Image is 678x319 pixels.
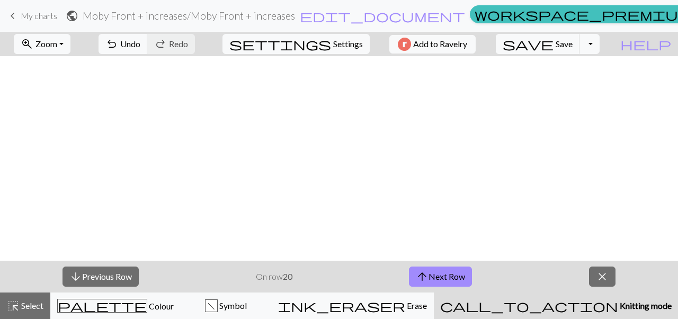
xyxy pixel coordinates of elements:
span: public [66,8,78,23]
span: undo [105,37,118,51]
button: Next Row [409,267,472,287]
span: Erase [405,300,427,311]
a: My charts [6,7,57,25]
span: Undo [120,39,140,49]
img: Ravelry [398,38,411,51]
h2: Moby Front + increases / Moby Front + increases [83,10,295,22]
span: ink_eraser [278,298,405,313]
i: Settings [229,38,331,50]
span: edit_document [300,8,465,23]
span: Zoom [35,39,57,49]
button: Add to Ravelry [389,35,476,54]
span: arrow_upward [416,269,429,284]
span: Select [20,300,43,311]
button: Previous Row [63,267,139,287]
span: palette [58,298,147,313]
span: keyboard_arrow_left [6,8,19,23]
span: highlight_alt [7,298,20,313]
span: help [620,37,671,51]
span: arrow_downward [69,269,82,284]
span: zoom_in [21,37,33,51]
span: Knitting mode [618,300,672,311]
span: call_to_action [440,298,618,313]
span: save [503,37,554,51]
button: Save [496,34,580,54]
button: f Symbol [181,293,271,319]
span: My charts [21,11,57,21]
span: Colour [147,301,174,311]
span: Add to Ravelry [413,38,467,51]
button: Colour [50,293,181,319]
span: settings [229,37,331,51]
button: Undo [99,34,148,54]
p: On row [256,270,292,283]
button: SettingsSettings [222,34,370,54]
span: Settings [333,38,363,50]
button: Erase [271,293,434,319]
span: Symbol [218,300,247,311]
span: close [596,269,609,284]
div: f [206,300,217,313]
button: Knitting mode [434,293,678,319]
span: Save [556,39,573,49]
strong: 20 [283,271,292,281]
button: Zoom [14,34,70,54]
